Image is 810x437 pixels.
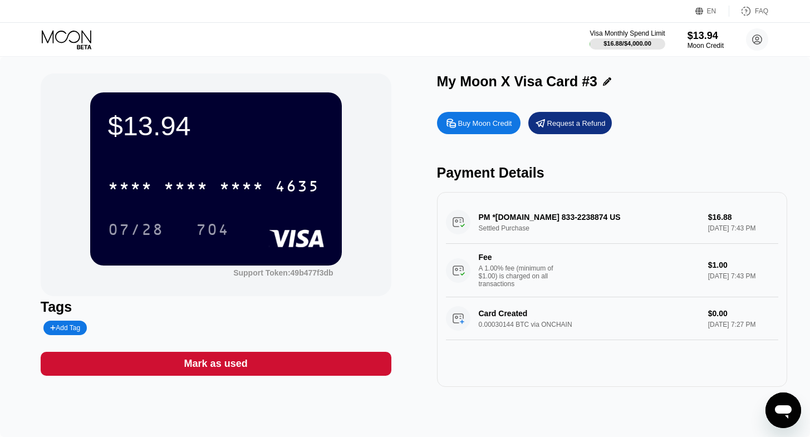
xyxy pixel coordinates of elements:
div: EN [695,6,729,17]
div: Support Token:49b477f3db [233,268,333,277]
div: Request a Refund [547,119,606,128]
div: A 1.00% fee (minimum of $1.00) is charged on all transactions [479,264,562,288]
div: Visa Monthly Spend Limit$16.88/$4,000.00 [590,30,665,50]
div: 704 [188,215,238,243]
div: Visa Monthly Spend Limit [590,30,665,37]
div: FAQ [729,6,768,17]
div: FeeA 1.00% fee (minimum of $1.00) is charged on all transactions$1.00[DATE] 7:43 PM [446,244,779,297]
div: Add Tag [43,321,87,335]
div: Buy Moon Credit [458,119,512,128]
div: Fee [479,253,557,262]
div: 4635 [275,179,320,197]
div: 07/28 [100,215,172,243]
div: $13.94 [108,110,324,141]
div: Mark as used [184,357,248,370]
div: Tags [41,299,391,315]
div: 704 [196,222,229,240]
div: Request a Refund [528,112,612,134]
div: Mark as used [41,352,391,376]
div: [DATE] 7:43 PM [708,272,778,280]
div: Moon Credit [688,42,724,50]
div: $13.94 [688,30,724,42]
div: Payment Details [437,165,788,181]
div: FAQ [755,7,768,15]
div: My Moon X Visa Card #3 [437,73,598,90]
div: $1.00 [708,261,778,269]
div: Support Token: 49b477f3db [233,268,333,277]
div: 07/28 [108,222,164,240]
div: $13.94Moon Credit [688,30,724,50]
div: EN [707,7,716,15]
div: Buy Moon Credit [437,112,521,134]
div: $16.88 / $4,000.00 [603,40,651,47]
iframe: Button to launch messaging window [765,392,801,428]
div: Add Tag [50,324,80,332]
